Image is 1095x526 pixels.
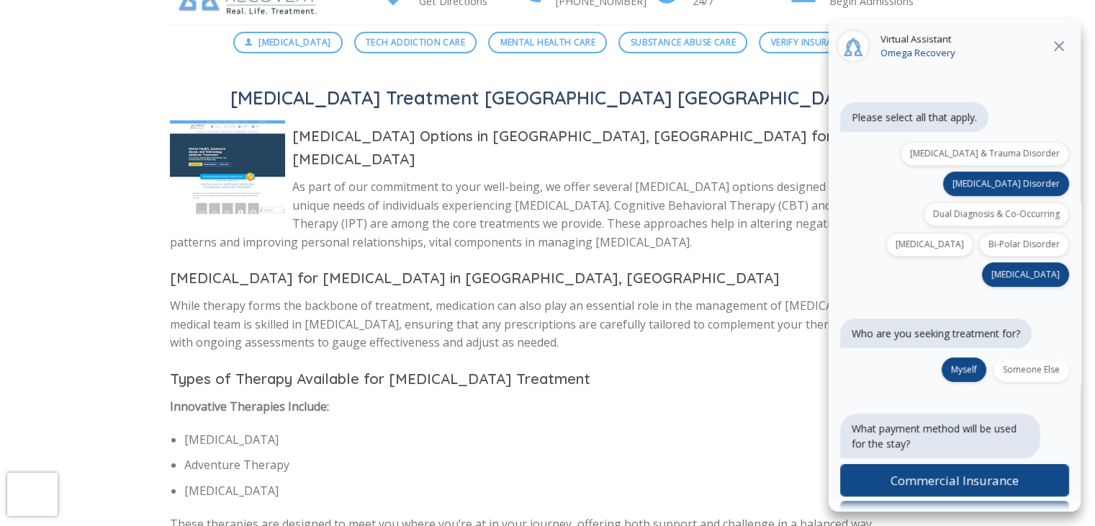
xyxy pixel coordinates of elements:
h3: [MEDICAL_DATA] for [MEDICAL_DATA] in [GEOGRAPHIC_DATA], [GEOGRAPHIC_DATA] [170,267,926,290]
li: [MEDICAL_DATA] [184,431,925,450]
p: While therapy forms the backbone of treatment, medication can also play an essential role in the ... [170,297,926,352]
span: Mental Health Care [500,35,595,49]
span: [MEDICAL_DATA] [258,35,330,49]
li: Adventure Therapy [184,456,925,475]
h3: [MEDICAL_DATA] Options in [GEOGRAPHIC_DATA], [GEOGRAPHIC_DATA] for Treating [MEDICAL_DATA] [170,125,926,171]
iframe: reCAPTCHA [7,473,58,516]
a: [MEDICAL_DATA] [233,32,343,53]
a: Verify Insurance [759,32,862,53]
span: Verify Insurance [771,35,850,49]
a: Mental Health Care [488,32,607,53]
strong: Innovative Therapies Include: [170,398,329,414]
span: Tech Addiction Care [366,35,465,49]
a: [MEDICAL_DATA] Treatment [GEOGRAPHIC_DATA] [GEOGRAPHIC_DATA] [230,86,865,109]
h3: Types of Therapy Available for [MEDICAL_DATA] Treatment [170,367,926,391]
span: Substance Abuse Care [631,35,736,49]
a: Substance Abuse Care [618,32,747,53]
a: Tech Addiction Care [354,32,477,53]
p: As part of our commitment to your well-being, we offer several [MEDICAL_DATA] options designed to... [170,178,926,251]
img: Depression Treatment Austin TX [170,120,285,214]
li: [MEDICAL_DATA] [184,482,925,501]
